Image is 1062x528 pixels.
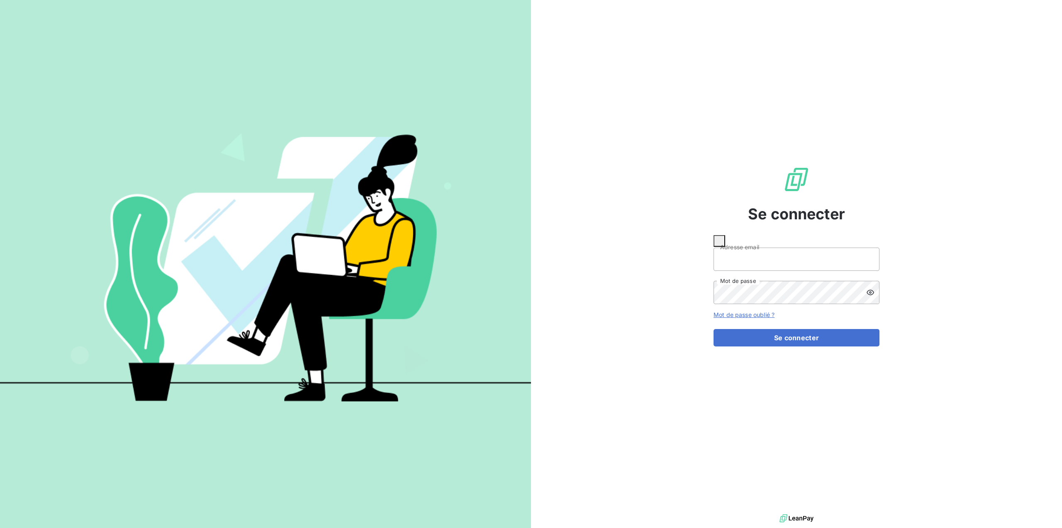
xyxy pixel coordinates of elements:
[783,166,810,193] img: Logo LeanPay
[714,311,775,318] a: Mot de passe oublié ?
[779,512,814,525] img: logo
[714,248,879,271] input: placeholder
[748,203,845,225] span: Se connecter
[714,329,879,346] button: Se connecter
